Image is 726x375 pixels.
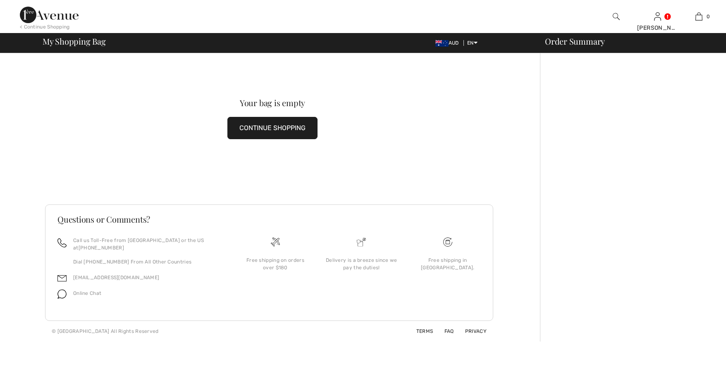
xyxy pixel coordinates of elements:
[435,40,449,47] img: Australian Dollar
[455,328,487,334] a: Privacy
[637,24,678,32] div: [PERSON_NAME]
[79,245,124,251] a: [PHONE_NUMBER]
[411,256,484,271] div: Free shipping in [GEOGRAPHIC_DATA].
[57,290,67,299] img: chat
[695,12,702,21] img: My Bag
[52,328,159,335] div: © [GEOGRAPHIC_DATA] All Rights Reserved
[20,23,70,31] div: < Continue Shopping
[73,237,222,252] p: Call us Toll-Free from [GEOGRAPHIC_DATA] or the US at
[227,117,318,139] button: CONTINUE SHOPPING
[325,256,398,271] div: Delivery is a breeze since we pay the duties!
[271,237,280,247] img: Free shipping on orders over $180
[535,37,721,45] div: Order Summary
[654,12,661,20] a: Sign In
[435,328,454,334] a: FAQ
[20,7,79,23] img: 1ère Avenue
[435,40,462,46] span: AUD
[707,13,710,20] span: 0
[467,40,478,46] span: EN
[57,238,67,247] img: call
[239,256,312,271] div: Free shipping on orders over $180
[678,12,719,21] a: 0
[406,328,433,334] a: Terms
[57,274,67,283] img: email
[357,237,366,247] img: Delivery is a breeze since we pay the duties!
[654,12,661,21] img: My Info
[43,37,106,45] span: My Shopping Bag
[68,99,477,107] div: Your bag is empty
[73,290,101,296] span: Online Chat
[73,275,159,280] a: [EMAIL_ADDRESS][DOMAIN_NAME]
[57,215,481,223] h3: Questions or Comments?
[443,237,452,247] img: Free shipping on orders over $180
[613,12,620,21] img: search the website
[73,258,222,266] p: Dial [PHONE_NUMBER] From All Other Countries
